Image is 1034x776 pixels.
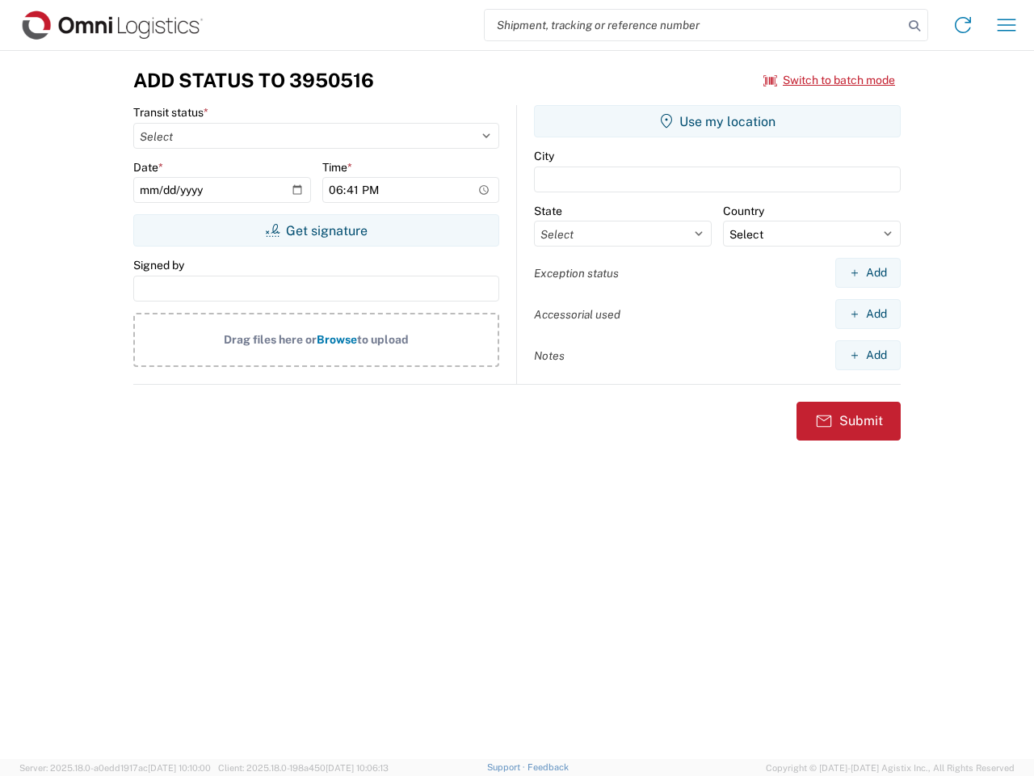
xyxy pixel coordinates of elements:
[835,258,901,288] button: Add
[534,307,620,322] label: Accessorial used
[133,214,499,247] button: Get signature
[797,402,901,441] button: Submit
[534,266,619,280] label: Exception status
[487,762,528,772] a: Support
[723,204,764,218] label: Country
[133,69,374,92] h3: Add Status to 3950516
[534,204,562,218] label: State
[19,763,211,773] span: Server: 2025.18.0-a0edd1917ac
[148,763,211,773] span: [DATE] 10:10:00
[835,340,901,370] button: Add
[766,761,1015,775] span: Copyright © [DATE]-[DATE] Agistix Inc., All Rights Reserved
[326,763,389,773] span: [DATE] 10:06:13
[534,149,554,163] label: City
[322,160,352,175] label: Time
[224,333,317,346] span: Drag files here or
[218,763,389,773] span: Client: 2025.18.0-198a450
[485,10,903,40] input: Shipment, tracking or reference number
[763,67,895,94] button: Switch to batch mode
[133,258,184,272] label: Signed by
[317,333,357,346] span: Browse
[835,299,901,329] button: Add
[133,160,163,175] label: Date
[534,105,901,137] button: Use my location
[133,105,208,120] label: Transit status
[357,333,409,346] span: to upload
[528,762,569,772] a: Feedback
[534,348,565,363] label: Notes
